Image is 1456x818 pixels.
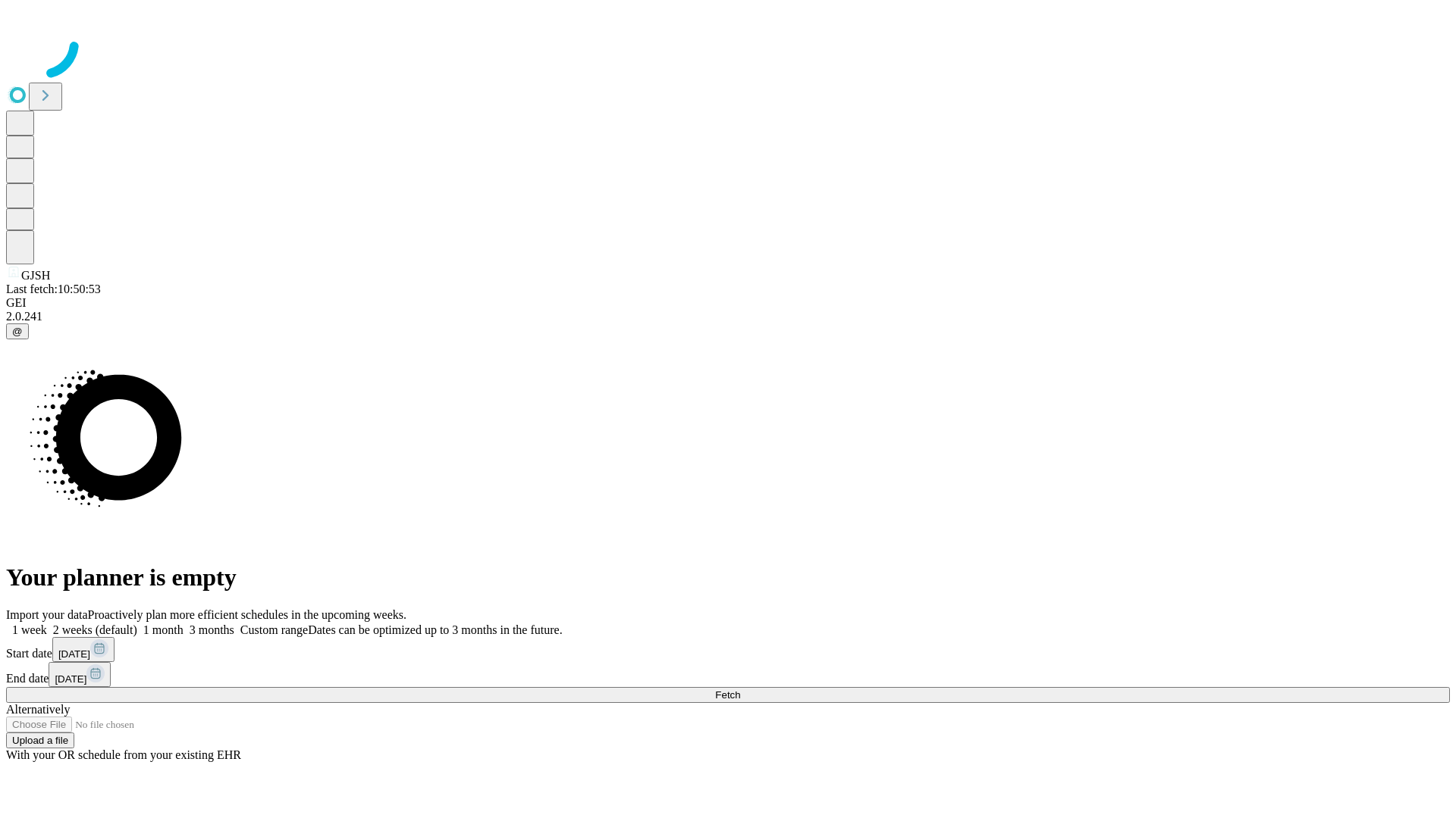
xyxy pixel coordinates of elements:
[21,269,50,282] span: GJSH
[6,748,241,761] span: With your OR schedule from your existing EHR
[6,703,70,716] span: Alternatively
[6,296,1450,310] div: GEI
[53,623,137,636] span: 2 weeks (default)
[6,637,1450,662] div: Start date
[12,326,23,337] span: @
[143,623,184,636] span: 1 month
[58,648,90,660] span: [DATE]
[55,673,86,685] span: [DATE]
[12,623,47,636] span: 1 week
[190,623,234,636] span: 3 months
[6,564,1450,592] h1: Your planner is empty
[6,662,1450,687] div: End date
[6,608,88,621] span: Import your data
[6,323,29,339] button: @
[49,662,111,687] button: [DATE]
[715,689,740,701] span: Fetch
[6,732,74,748] button: Upload a file
[6,283,101,295] span: Last fetch: 10:50:53
[6,687,1450,703] button: Fetch
[6,310,1450,323] div: 2.0.241
[52,637,115,662] button: [DATE]
[240,623,308,636] span: Custom range
[308,623,562,636] span: Dates can be optimized up to 3 months in the future.
[88,608,406,621] span: Proactively plan more efficient schedules in the upcoming weeks.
